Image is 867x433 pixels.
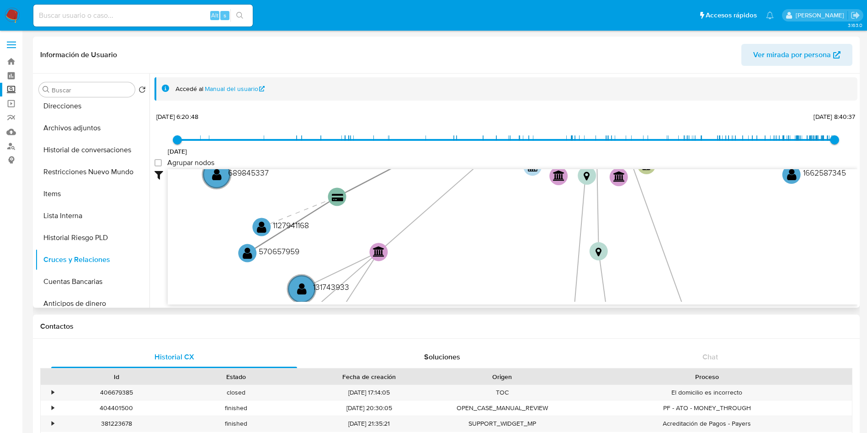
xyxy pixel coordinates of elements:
button: Anticipos de dinero [35,293,149,315]
span: Soluciones [424,352,460,362]
span: [DATE] 6:20:48 [156,112,198,121]
span: [DATE] 8:40:37 [814,112,855,121]
div: Id [63,372,170,381]
button: Ver mirada por persona [741,44,852,66]
div: El domicilio es incorrecto [562,385,852,400]
h1: Contactos [40,322,852,331]
div: finished [176,416,296,431]
div: Origen [449,372,556,381]
div: finished [176,401,296,416]
div: [DATE] 17:14:05 [296,385,442,400]
span: Accesos rápidos [706,11,757,20]
span: Accedé al [176,85,203,93]
div: TOC [442,385,562,400]
a: Salir [851,11,860,20]
button: Volver al orden por defecto [138,86,146,96]
a: Manual del usuario [205,85,265,93]
text:  [584,171,590,181]
button: Direcciones [35,95,149,117]
button: Archivos adjuntos [35,117,149,139]
text:  [613,171,625,182]
input: Buscar usuario o caso... [33,10,253,21]
button: Buscar [43,86,50,93]
button: Restricciones Nuevo Mundo [35,161,149,183]
text: 1662587345 [803,167,846,178]
span: s [223,11,226,20]
text:  [243,246,252,260]
a: Notificaciones [766,11,774,19]
div: Proceso [569,372,846,381]
text:  [297,282,307,295]
button: Historial Riesgo PLD [35,227,149,249]
text:  [257,220,266,234]
h1: Información de Usuario [40,50,117,59]
div: Acreditación de Pagos - Payers [562,416,852,431]
div: [DATE] 20:30:05 [296,401,442,416]
button: Items [35,183,149,205]
div: • [52,388,54,397]
div: OPEN_CASE_MANUAL_REVIEW [442,401,562,416]
text:  [373,246,385,257]
div: 406679385 [57,385,176,400]
button: Cruces y Relaciones [35,249,149,271]
text:  [596,247,601,257]
text:  [332,193,343,202]
div: SUPPORT_WIDGET_MP [442,416,562,431]
div: 404401500 [57,401,176,416]
text:  [212,168,222,181]
span: Historial CX [154,352,194,362]
span: Alt [211,11,218,20]
button: Lista Interna [35,205,149,227]
input: Buscar [52,86,131,94]
div: • [52,404,54,412]
text: 689845337 [228,167,269,178]
text: 131743933 [313,281,349,293]
div: 381223678 [57,416,176,431]
span: [DATE] [168,147,187,156]
button: Cuentas Bancarias [35,271,149,293]
text:  [787,168,797,181]
button: search-icon [230,9,249,22]
div: closed [176,385,296,400]
div: • [52,419,54,428]
span: Ver mirada por persona [753,44,831,66]
text: 1127941168 [273,219,309,231]
button: Historial de conversaciones [35,139,149,161]
text: 570657959 [259,246,299,257]
div: PF - ATO - MONEY_THROUGH [562,401,852,416]
text:  [553,170,565,181]
p: ivonne.perezonofre@mercadolibre.com.mx [796,11,847,20]
span: Chat [702,352,718,362]
div: Fecha de creación [303,372,436,381]
span: Agrupar nodos [167,158,214,167]
div: Estado [183,372,290,381]
div: [DATE] 21:35:21 [296,416,442,431]
input: Agrupar nodos [154,159,162,166]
